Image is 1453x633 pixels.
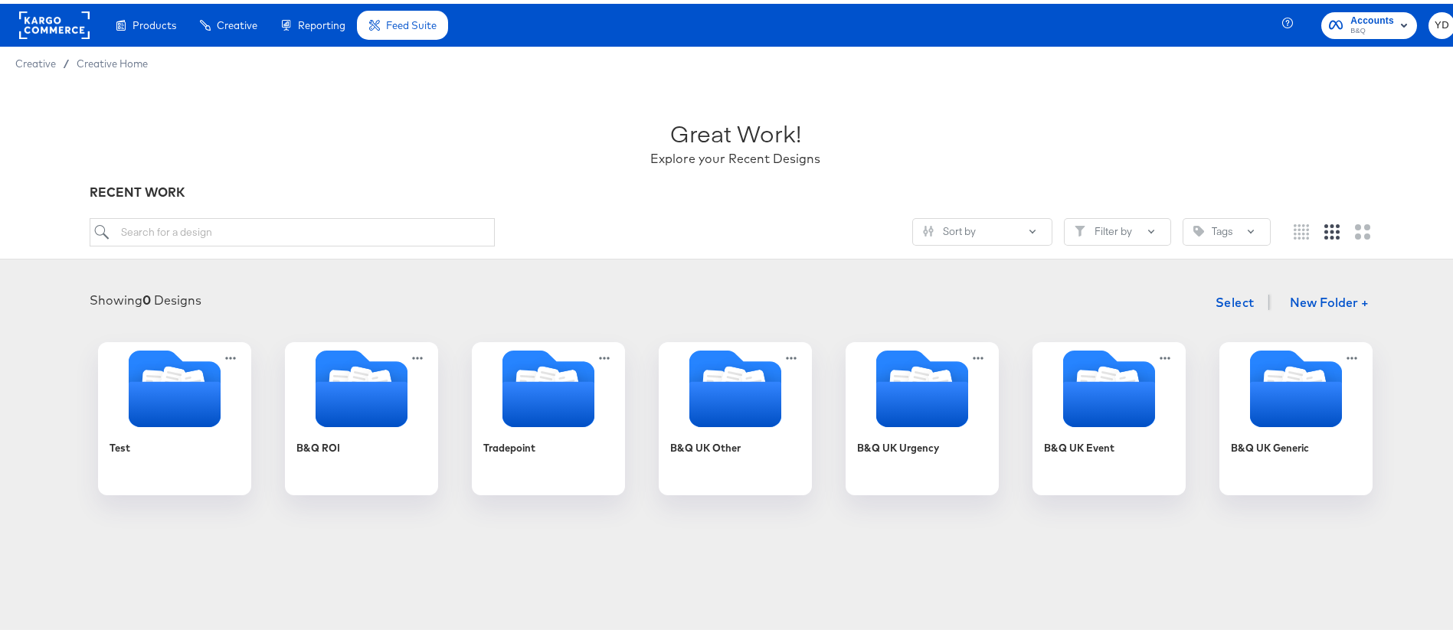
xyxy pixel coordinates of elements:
[142,289,151,304] strong: 0
[298,15,345,28] span: Reporting
[1216,288,1255,309] span: Select
[1183,214,1271,242] button: TagTags
[659,338,812,491] div: B&Q UK Other
[483,437,535,452] div: Tradepoint
[912,214,1052,242] button: SlidersSort by
[1209,283,1261,314] button: Select
[857,437,939,452] div: B&Q UK Urgency
[110,437,130,452] div: Test
[650,146,820,164] div: Explore your Recent Designs
[659,347,812,423] svg: Folder
[77,54,148,66] a: Creative Home
[1294,220,1309,236] svg: Small grid
[1075,222,1085,233] svg: Filter
[1355,220,1370,236] svg: Large grid
[133,15,176,28] span: Products
[670,437,741,452] div: B&Q UK Other
[846,338,999,491] div: B&Q UK Urgency
[1435,13,1449,31] span: YD
[1231,437,1309,452] div: B&Q UK Generic
[670,113,801,146] div: Great Work!
[1044,437,1114,452] div: B&Q UK Event
[1064,214,1171,242] button: FilterFilter by
[1324,220,1340,236] svg: Medium grid
[98,338,251,491] div: Test
[923,222,934,233] svg: Sliders
[1277,286,1382,315] button: New Folder +
[846,347,999,423] svg: Folder
[472,338,625,491] div: Tradepoint
[15,54,56,66] span: Creative
[386,15,437,28] span: Feed Suite
[285,338,438,491] div: B&Q ROI
[90,214,496,243] input: Search for a design
[1193,222,1204,233] svg: Tag
[1219,338,1373,491] div: B&Q UK Generic
[296,437,340,452] div: B&Q ROI
[472,347,625,423] svg: Folder
[1321,8,1417,35] button: AccountsB&Q
[90,180,1382,197] div: RECENT WORK
[56,54,77,66] span: /
[1032,347,1186,423] svg: Folder
[1350,21,1394,34] span: B&Q
[217,15,257,28] span: Creative
[1219,347,1373,423] svg: Folder
[1350,9,1394,25] span: Accounts
[1032,338,1186,491] div: B&Q UK Event
[90,288,201,305] div: Showing Designs
[98,347,251,423] svg: Folder
[285,347,438,423] svg: Folder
